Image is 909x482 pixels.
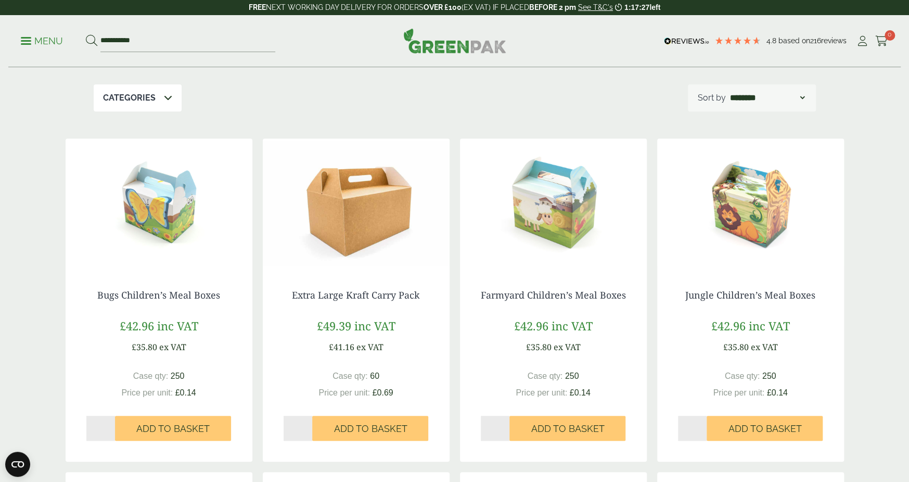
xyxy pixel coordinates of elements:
img: IMG_5980 (Large) [263,139,450,269]
strong: OVER £100 [424,3,462,11]
p: Categories [103,92,156,104]
span: £0.14 [175,388,196,397]
button: Add to Basket [312,416,428,441]
span: Price per unit: [121,388,173,397]
span: ex VAT [159,341,186,353]
a: See T&C's [578,3,613,11]
img: Jungle Childrens Meal Box v2 [657,139,844,269]
span: 1:17:27 [624,3,649,11]
button: Add to Basket [509,416,625,441]
span: £0.14 [767,388,788,397]
span: £42.96 [514,318,548,333]
i: Cart [875,36,888,46]
span: Case qty: [528,372,563,380]
span: 250 [762,372,776,380]
a: 0 [875,33,888,49]
button: Open CMP widget [5,452,30,477]
span: ex VAT [751,341,778,353]
span: Case qty: [332,372,368,380]
span: £35.80 [132,341,157,353]
a: Farmyard Children’s Meal Boxes [481,289,626,301]
a: Menu [21,35,63,45]
img: Farmyard Childrens Meal Box [460,139,647,269]
span: Price per unit: [516,388,567,397]
span: £42.96 [711,318,746,333]
button: Add to Basket [707,416,823,441]
p: Sort by [697,92,725,104]
span: 4.8 [766,36,778,45]
img: GreenPak Supplies [403,28,506,53]
span: 250 [171,372,185,380]
span: ex VAT [356,341,383,353]
span: Add to Basket [728,423,801,435]
select: Shop order [727,92,806,104]
img: Bug Childrens Meal Box [66,139,252,269]
a: Jungle Children’s Meal Boxes [685,289,815,301]
span: £0.14 [570,388,591,397]
span: £42.96 [120,318,154,333]
span: £49.39 [317,318,351,333]
span: Based on [778,36,810,45]
span: £0.69 [373,388,393,397]
span: 216 [810,36,821,45]
span: Add to Basket [531,423,604,435]
span: inc VAT [552,318,593,333]
span: inc VAT [157,318,198,333]
img: REVIEWS.io [664,38,709,45]
span: Price per unit: [318,388,370,397]
span: 250 [565,372,579,380]
a: Extra Large Kraft Carry Pack [292,289,420,301]
span: £41.16 [329,341,354,353]
span: £35.80 [723,341,749,353]
button: Add to Basket [115,416,231,441]
span: inc VAT [354,318,395,333]
span: 60 [370,372,379,380]
span: ex VAT [554,341,581,353]
p: Menu [21,35,63,47]
strong: FREE [249,3,266,11]
span: £35.80 [526,341,552,353]
span: inc VAT [749,318,790,333]
span: 0 [885,30,895,41]
a: Bugs Children’s Meal Boxes [97,289,220,301]
span: Case qty: [725,372,760,380]
span: Add to Basket [136,423,210,435]
strong: BEFORE 2 pm [529,3,576,11]
span: Add to Basket [334,423,407,435]
span: left [649,3,660,11]
i: My Account [856,36,869,46]
span: Case qty: [133,372,169,380]
span: Price per unit: [713,388,764,397]
div: 4.79 Stars [714,36,761,45]
span: reviews [821,36,847,45]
